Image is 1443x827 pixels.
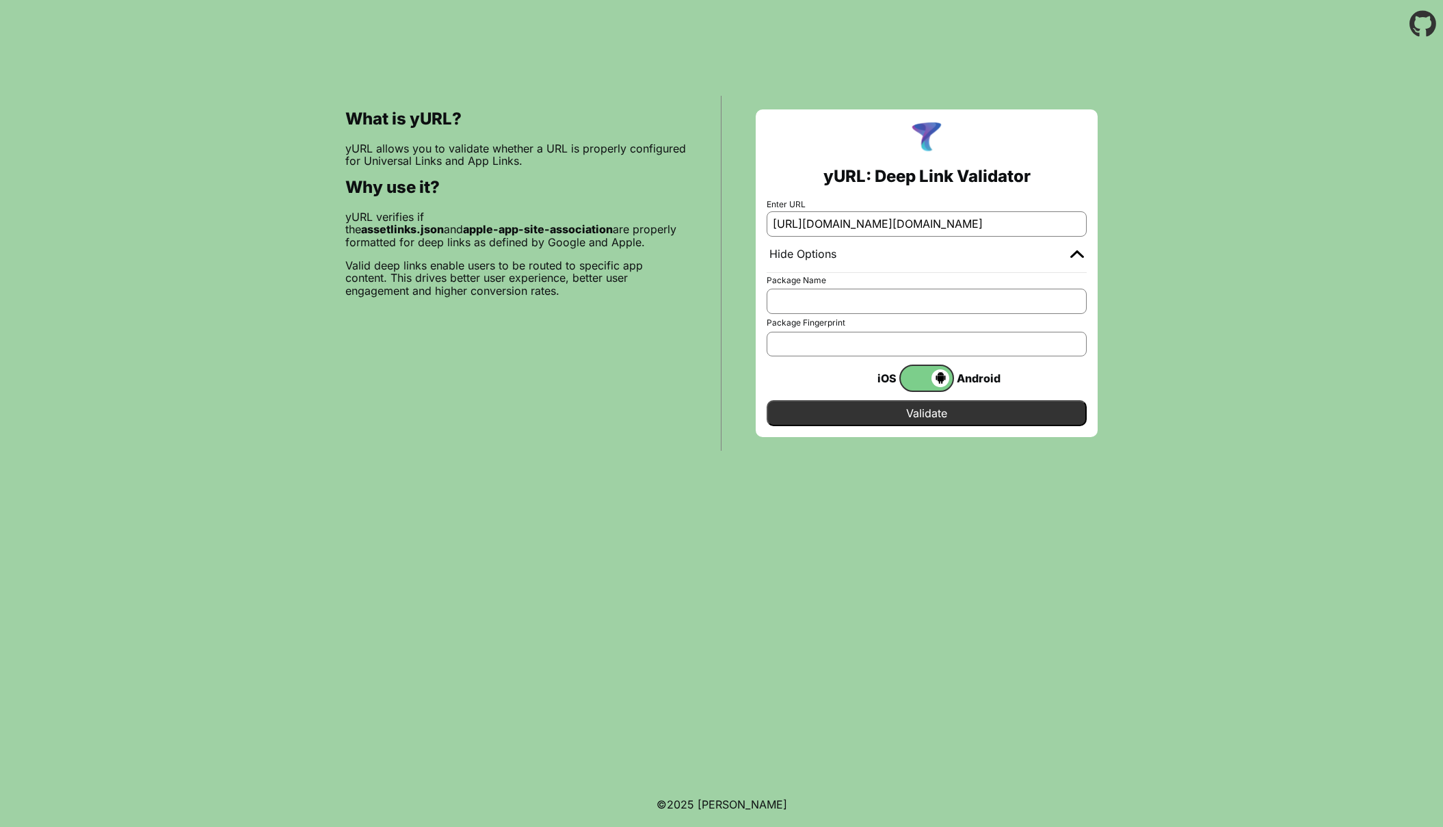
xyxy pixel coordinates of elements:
label: Package Fingerprint [767,318,1087,328]
div: Hide Options [769,248,836,261]
div: iOS [845,369,899,387]
p: yURL verifies if the and are properly formatted for deep links as defined by Google and Apple. [345,211,687,248]
div: Android [954,369,1009,387]
input: e.g. https://app.chayev.com/xyx [767,211,1087,236]
label: Enter URL [767,200,1087,209]
img: yURL Logo [909,120,944,156]
span: 2025 [667,798,694,811]
h2: What is yURL? [345,109,687,129]
h2: yURL: Deep Link Validator [823,167,1031,186]
p: Valid deep links enable users to be routed to specific app content. This drives better user exper... [345,259,687,297]
a: Michael Ibragimchayev's Personal Site [698,798,787,811]
footer: © [657,782,787,827]
p: yURL allows you to validate whether a URL is properly configured for Universal Links and App Links. [345,142,687,168]
input: Validate [767,400,1087,426]
b: apple-app-site-association [463,222,613,236]
img: chevron [1070,250,1084,258]
h2: Why use it? [345,178,687,197]
b: assetlinks.json [361,222,444,236]
label: Package Name [767,276,1087,285]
